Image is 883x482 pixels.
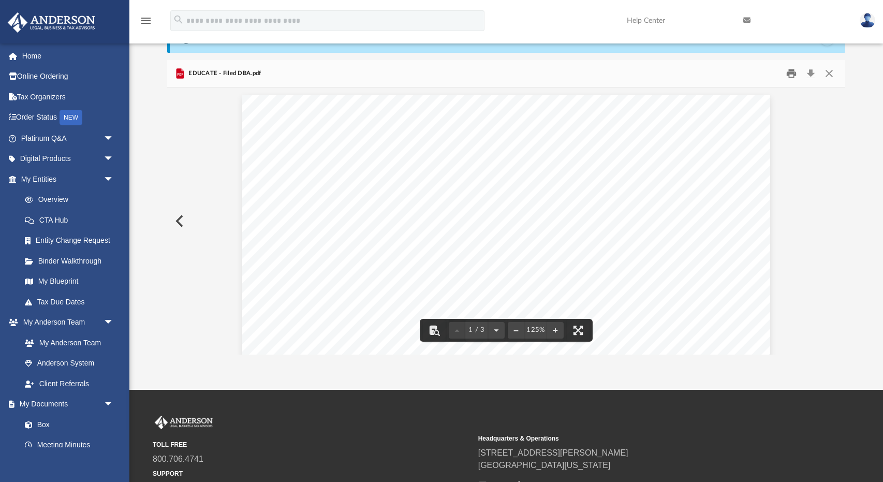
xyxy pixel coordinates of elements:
[478,461,611,470] a: [GEOGRAPHIC_DATA][US_STATE]
[465,327,488,333] span: 1 / 3
[423,319,446,342] button: Toggle findbar
[801,66,820,82] button: Download
[7,169,129,189] a: My Entitiesarrow_drop_down
[14,210,129,230] a: CTA Hub
[478,448,628,457] a: [STREET_ADDRESS][PERSON_NAME]
[104,128,124,149] span: arrow_drop_down
[7,107,129,128] a: Order StatusNEW
[524,327,547,333] div: Current zoom level
[488,319,505,342] button: Next page
[104,149,124,170] span: arrow_drop_down
[14,435,124,456] a: Meeting Minutes
[167,60,845,355] div: Preview
[153,455,203,463] a: 800.706.4741
[14,189,129,210] a: Overview
[167,87,845,355] div: File preview
[7,394,124,415] a: My Documentsarrow_drop_down
[104,312,124,333] span: arrow_drop_down
[14,291,129,312] a: Tax Due Dates
[547,319,564,342] button: Zoom in
[14,353,124,374] a: Anderson System
[860,13,875,28] img: User Pic
[153,440,471,449] small: TOLL FREE
[781,66,802,82] button: Print
[60,110,82,125] div: NEW
[7,66,129,87] a: Online Ordering
[7,149,129,169] a: Digital Productsarrow_drop_down
[167,207,190,236] button: Previous File
[167,87,845,355] div: Document Viewer
[820,66,838,82] button: Close
[173,14,184,25] i: search
[567,319,590,342] button: Enter fullscreen
[7,46,129,66] a: Home
[14,373,124,394] a: Client Referrals
[14,230,129,251] a: Entity Change Request
[14,251,129,271] a: Binder Walkthrough
[7,312,124,333] a: My Anderson Teamarrow_drop_down
[153,469,471,478] small: SUPPORT
[104,169,124,190] span: arrow_drop_down
[7,86,129,107] a: Tax Organizers
[153,416,215,429] img: Anderson Advisors Platinum Portal
[186,69,261,78] span: EDUCATE - Filed DBA.pdf
[14,332,119,353] a: My Anderson Team
[5,12,98,33] img: Anderson Advisors Platinum Portal
[7,128,129,149] a: Platinum Q&Aarrow_drop_down
[140,20,152,27] a: menu
[140,14,152,27] i: menu
[14,414,119,435] a: Box
[465,319,488,342] button: 1 / 3
[14,271,124,292] a: My Blueprint
[104,394,124,415] span: arrow_drop_down
[508,319,524,342] button: Zoom out
[478,434,797,443] small: Headquarters & Operations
